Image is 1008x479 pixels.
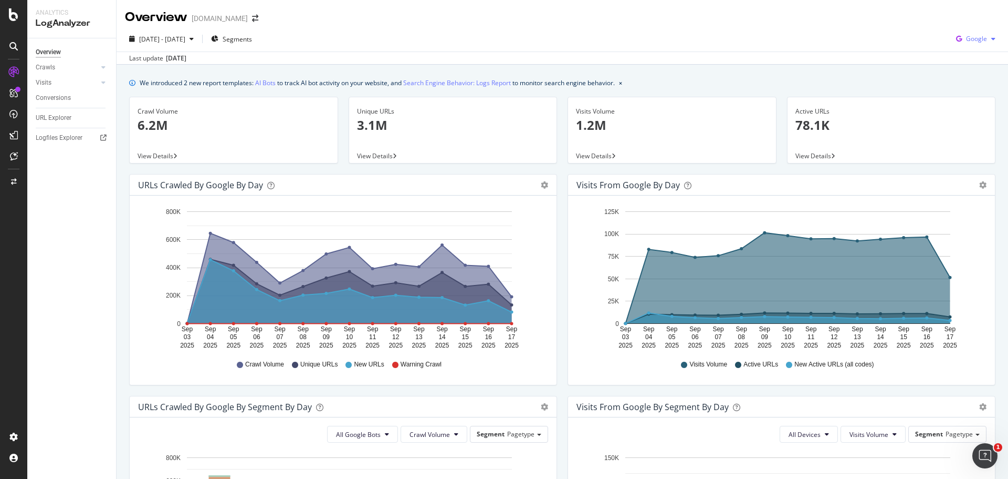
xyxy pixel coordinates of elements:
text: Sep [205,325,216,333]
div: Last update [129,54,186,63]
text: 2025 [365,342,380,349]
text: 2025 [296,342,310,349]
text: Sep [413,325,425,333]
text: 2025 [226,342,240,349]
text: 2025 [481,342,496,349]
text: 11 [369,333,376,341]
a: Search Engine Behavior: Logs Report [403,77,511,88]
text: 08 [300,333,307,341]
text: Sep [483,325,495,333]
text: Sep [321,325,332,333]
span: Google [966,34,987,43]
span: View Details [138,151,173,160]
a: URL Explorer [36,113,109,124]
span: Warning Crawl [401,360,442,369]
a: Crawls [36,62,98,73]
div: URLs Crawled by Google by day [138,180,263,190]
text: Sep [228,325,239,333]
text: 50K [608,276,619,283]
text: 2025 [920,342,934,349]
text: 06 [691,333,699,341]
div: Crawls [36,62,55,73]
button: Google [952,30,1000,47]
text: 125K [604,208,619,216]
div: arrow-right-arrow-left [252,15,258,22]
text: 100K [604,231,619,238]
text: 07 [715,333,722,341]
svg: A chart. [576,204,983,350]
text: Sep [805,325,817,333]
text: 2025 [711,342,726,349]
text: Sep [251,325,262,333]
span: All Google Bots [336,430,381,439]
text: 200K [166,292,181,300]
text: 03 [184,333,191,341]
text: 2025 [180,342,194,349]
span: Pagetype [507,430,534,439]
text: 2025 [874,342,888,349]
text: Sep [712,325,724,333]
a: Visits [36,77,98,88]
div: A chart. [138,204,544,350]
text: Sep [506,325,518,333]
text: 150K [604,454,619,462]
div: [DOMAIN_NAME] [192,13,248,24]
div: LogAnalyzer [36,17,108,29]
text: 0 [177,320,181,328]
text: 03 [622,333,629,341]
button: Crawl Volume [401,426,467,443]
span: Crawl Volume [245,360,284,369]
span: Pagetype [946,430,973,439]
text: 2025 [850,342,865,349]
span: View Details [795,151,831,160]
span: [DATE] - [DATE] [139,35,185,44]
button: Visits Volume [841,426,906,443]
text: 2025 [273,342,287,349]
text: Sep [921,325,933,333]
text: 2025 [388,342,403,349]
text: 17 [947,333,954,341]
text: Sep [460,325,471,333]
text: 08 [738,333,745,341]
span: New URLs [354,360,384,369]
text: Sep [298,325,309,333]
text: 75K [608,253,619,260]
div: URL Explorer [36,113,71,124]
text: 2025 [688,342,702,349]
text: 10 [346,333,353,341]
text: Sep [666,325,678,333]
text: 06 [253,333,260,341]
p: 6.2M [138,116,330,134]
div: Overview [36,47,61,58]
text: 2025 [505,342,519,349]
text: 25K [608,298,619,305]
text: 2025 [458,342,472,349]
text: 05 [230,333,237,341]
text: 09 [761,333,769,341]
text: 600K [166,236,181,243]
text: 2025 [342,342,356,349]
div: gear [979,403,986,411]
text: 12 [831,333,838,341]
span: 1 [994,443,1002,452]
text: 2025 [435,342,449,349]
text: 2025 [804,342,818,349]
text: 05 [668,333,676,341]
div: Visits Volume [576,107,768,116]
div: Overview [125,8,187,26]
text: Sep [828,325,840,333]
text: 2025 [758,342,772,349]
span: Crawl Volume [409,430,450,439]
text: 16 [485,333,492,341]
text: Sep [898,325,910,333]
text: 13 [415,333,423,341]
text: 2025 [781,342,795,349]
a: Logfiles Explorer [36,133,109,144]
span: All Devices [789,430,821,439]
button: close banner [616,75,625,90]
div: info banner [129,77,995,88]
text: Sep [782,325,794,333]
text: Sep [274,325,286,333]
text: 2025 [734,342,749,349]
